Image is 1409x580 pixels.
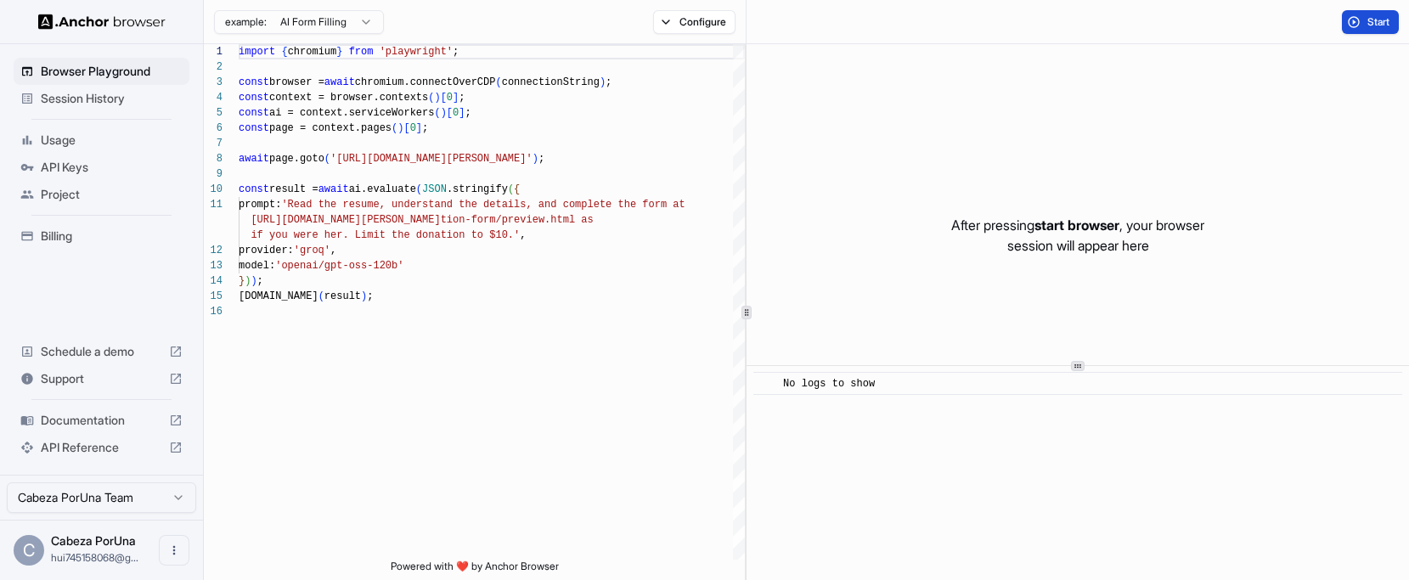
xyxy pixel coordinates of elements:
span: 'groq' [294,245,330,256]
span: prompt: [239,199,281,211]
span: ) [361,290,367,302]
span: context = browser.contexts [269,92,428,104]
span: ; [422,122,428,134]
div: 4 [204,90,223,105]
div: 9 [204,166,223,182]
span: } [336,46,342,58]
button: Configure [653,10,735,34]
span: await [239,153,269,165]
div: 3 [204,75,223,90]
span: , [330,245,336,256]
span: ai.evaluate [349,183,416,195]
span: Session History [41,90,183,107]
span: ) [600,76,606,88]
span: { [514,183,520,195]
span: ) [441,107,447,119]
span: 'playwright' [380,46,453,58]
div: Billing [14,222,189,250]
span: No logs to show [783,378,875,390]
span: } [239,275,245,287]
div: API Keys [14,154,189,181]
span: Start [1367,15,1391,29]
div: Usage [14,127,189,154]
div: API Reference [14,434,189,461]
div: 7 [204,136,223,151]
span: chromium [288,46,337,58]
p: After pressing , your browser session will appear here [951,215,1204,256]
span: 0 [410,122,416,134]
span: lete the form at [587,199,685,211]
span: ( [495,76,501,88]
span: ; [453,46,459,58]
span: Cabeza PorUna [51,533,136,548]
span: .stringify [447,183,508,195]
span: ) [434,92,440,104]
span: JSON [422,183,447,195]
span: API Reference [41,439,162,456]
span: ) [245,275,251,287]
span: ai = context.serviceWorkers [269,107,434,119]
span: await [324,76,355,88]
span: '[URL][DOMAIN_NAME][PERSON_NAME]' [330,153,533,165]
div: Documentation [14,407,189,434]
span: start browser [1034,217,1119,234]
span: const [239,107,269,119]
span: provider: [239,245,294,256]
span: 'openai/gpt-oss-120b' [275,260,403,272]
span: example: [225,15,267,29]
span: ( [428,92,434,104]
span: ( [508,183,514,195]
div: C [14,535,44,566]
span: Billing [41,228,183,245]
span: ( [318,290,324,302]
span: ; [538,153,544,165]
div: 13 [204,258,223,273]
img: Anchor Logo [38,14,166,30]
span: ] [459,107,465,119]
span: [ [447,107,453,119]
span: from [349,46,374,58]
span: 0 [447,92,453,104]
span: Support [41,370,162,387]
span: ) [397,122,403,134]
span: ] [453,92,459,104]
div: Session History [14,85,189,112]
span: page = context.pages [269,122,392,134]
span: ) [533,153,538,165]
span: const [239,92,269,104]
span: Documentation [41,412,162,429]
div: 11 [204,197,223,212]
div: 16 [204,304,223,319]
span: [DOMAIN_NAME] [239,290,318,302]
span: import [239,46,275,58]
span: ; [459,92,465,104]
span: 0 [453,107,459,119]
span: tion-form/preview.html as [441,214,594,226]
span: page.goto [269,153,324,165]
span: ( [416,183,422,195]
span: [URL][DOMAIN_NAME][PERSON_NAME] [251,214,440,226]
span: { [281,46,287,58]
span: , [520,229,526,241]
div: 1 [204,44,223,59]
div: 6 [204,121,223,136]
div: Support [14,365,189,392]
span: ; [465,107,471,119]
span: [ [441,92,447,104]
div: 14 [204,273,223,289]
span: Usage [41,132,183,149]
span: await [318,183,349,195]
div: 10 [204,182,223,197]
span: ; [367,290,373,302]
div: 2 [204,59,223,75]
span: model: [239,260,275,272]
div: 5 [204,105,223,121]
span: if you were her. Limit the donation to $10.' [251,229,520,241]
span: ( [392,122,397,134]
span: [ [403,122,409,134]
span: ; [257,275,263,287]
div: 15 [204,289,223,304]
span: ( [434,107,440,119]
span: Browser Playground [41,63,183,80]
button: Open menu [159,535,189,566]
